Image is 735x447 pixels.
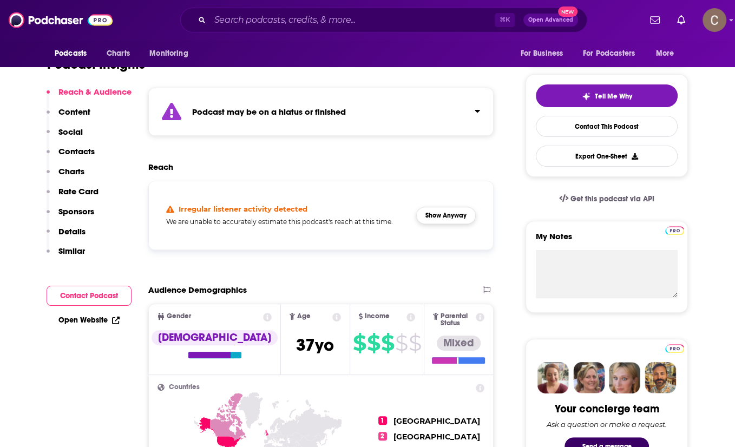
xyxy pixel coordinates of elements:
[582,92,590,101] img: tell me why sparkle
[573,362,605,393] img: Barbara Profile
[441,313,474,327] span: Parental Status
[495,13,515,27] span: ⌘ K
[665,226,684,235] img: Podchaser Pro
[536,146,678,167] button: Export One-Sheet
[536,84,678,107] button: tell me why sparkleTell Me Why
[645,362,676,393] img: Jon Profile
[142,43,202,64] button: open menu
[523,14,578,27] button: Open AdvancedNew
[47,206,94,226] button: Sponsors
[393,432,480,442] span: [GEOGRAPHIC_DATA]
[536,116,678,137] a: Contact This Podcast
[47,246,85,266] button: Similar
[169,384,200,391] span: Countries
[646,11,664,29] a: Show notifications dropdown
[47,87,132,107] button: Reach & Audience
[58,127,83,137] p: Social
[547,420,667,429] div: Ask a question or make a request.
[673,11,690,29] a: Show notifications dropdown
[393,416,480,426] span: [GEOGRAPHIC_DATA]
[703,8,726,32] span: Logged in as clay.bolton
[595,92,632,101] span: Tell Me Why
[665,225,684,235] a: Pro website
[58,146,95,156] p: Contacts
[58,166,84,176] p: Charts
[58,186,99,196] p: Rate Card
[167,313,191,320] span: Gender
[550,186,663,212] a: Get this podcast via API
[47,286,132,306] button: Contact Podcast
[166,218,408,226] h5: We are unable to accurately estimate this podcast's reach at this time.
[555,402,659,416] div: Your concierge team
[179,205,307,213] h4: Irregular listener activity detected
[47,146,95,166] button: Contacts
[47,43,101,64] button: open menu
[180,8,587,32] div: Search podcasts, credits, & more...
[656,46,674,61] span: More
[192,107,346,117] strong: Podcast may be on a hiatus or finished
[47,166,84,186] button: Charts
[296,334,334,356] span: 37 yo
[437,336,481,351] div: Mixed
[609,362,640,393] img: Jules Profile
[536,231,678,250] label: My Notes
[148,88,494,136] section: Click to expand status details
[378,432,387,441] span: 2
[9,10,113,30] img: Podchaser - Follow, Share and Rate Podcasts
[665,344,684,353] img: Podchaser Pro
[381,334,394,352] span: $
[47,107,90,127] button: Content
[58,87,132,97] p: Reach & Audience
[395,334,408,352] span: $
[47,226,86,246] button: Details
[58,107,90,117] p: Content
[58,226,86,236] p: Details
[378,416,387,425] span: 1
[58,315,120,325] a: Open Website
[148,285,247,295] h2: Audience Demographics
[210,11,495,29] input: Search podcasts, credits, & more...
[648,43,688,64] button: open menu
[576,43,651,64] button: open menu
[416,207,476,224] button: Show Anyway
[513,43,576,64] button: open menu
[365,313,390,320] span: Income
[55,46,87,61] span: Podcasts
[100,43,136,64] a: Charts
[297,313,311,320] span: Age
[528,17,573,23] span: Open Advanced
[107,46,130,61] span: Charts
[367,334,380,352] span: $
[537,362,569,393] img: Sydney Profile
[58,246,85,256] p: Similar
[353,334,366,352] span: $
[409,334,421,352] span: $
[152,330,278,345] div: [DEMOGRAPHIC_DATA]
[58,206,94,216] p: Sponsors
[520,46,563,61] span: For Business
[47,186,99,206] button: Rate Card
[148,162,173,172] h2: Reach
[703,8,726,32] img: User Profile
[570,194,654,203] span: Get this podcast via API
[47,127,83,147] button: Social
[558,6,577,17] span: New
[149,46,188,61] span: Monitoring
[665,343,684,353] a: Pro website
[583,46,635,61] span: For Podcasters
[703,8,726,32] button: Show profile menu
